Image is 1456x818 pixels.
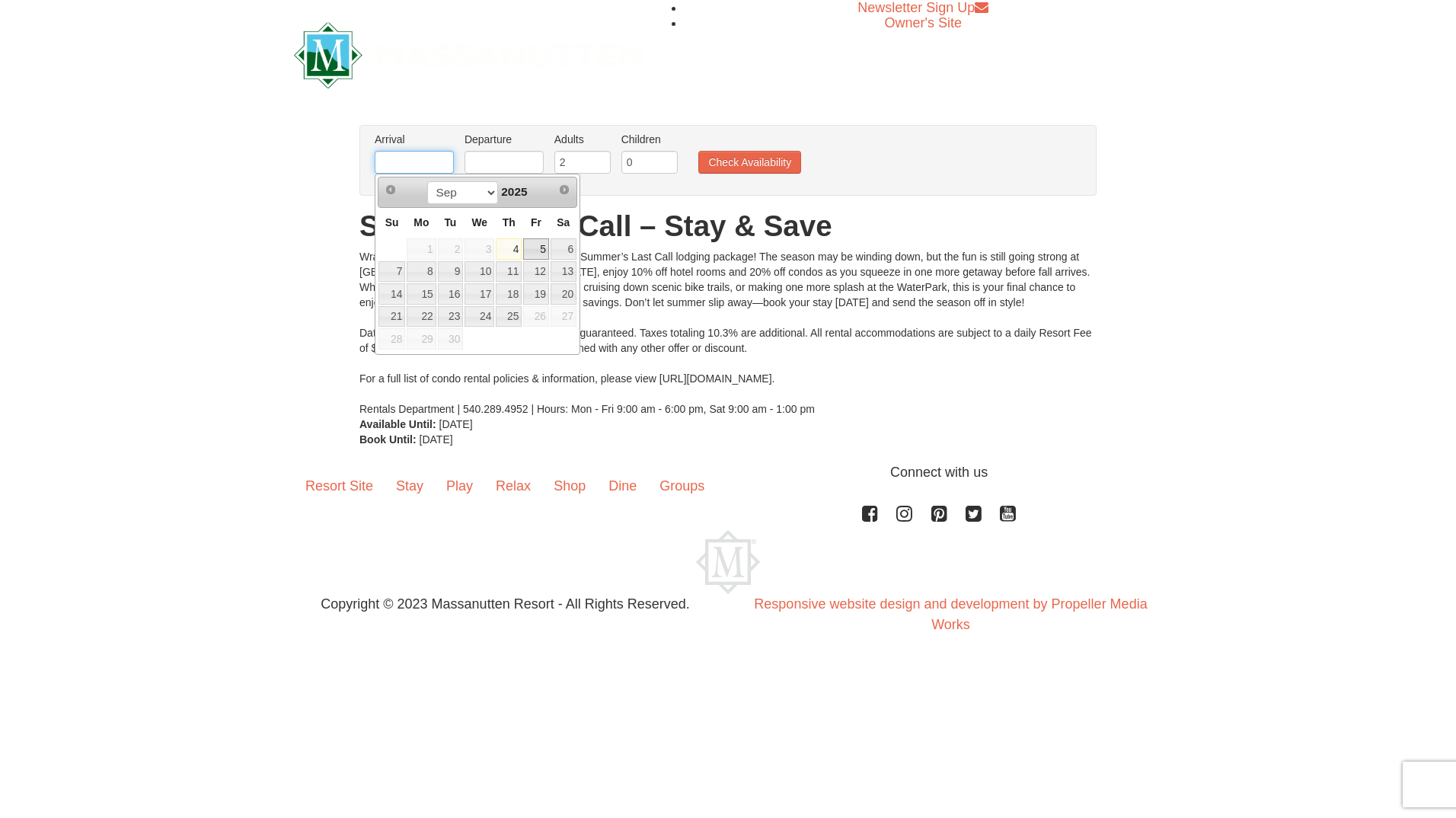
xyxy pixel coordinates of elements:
span: 2025 [501,185,527,198]
a: Massanutten Resort [294,35,643,71]
span: 2 [438,238,464,260]
td: unAvailable [406,238,436,260]
label: Adults [554,132,611,147]
td: available [406,283,436,305]
td: available [464,283,495,305]
span: 28 [378,328,405,350]
span: Monday [413,216,429,228]
td: available [406,305,436,328]
a: 24 [465,306,494,328]
td: available [522,283,550,305]
span: Friday [531,216,541,228]
a: Responsive website design and development by Propeller Media Works [754,596,1147,632]
a: 7 [378,261,405,283]
td: unAvailable [437,238,465,260]
a: 4 [496,238,522,260]
td: unAvailable [378,328,406,350]
a: Shop [542,462,597,510]
a: 5 [523,238,549,260]
td: available [437,260,465,283]
td: unAvailable [437,328,465,350]
img: Massanutten Resort Logo [294,22,643,88]
td: available [550,260,577,283]
a: Owner's Site [885,15,962,30]
a: 22 [407,306,436,328]
a: 10 [465,261,494,283]
a: Relax [484,462,542,510]
a: Resort Site [294,462,385,510]
p: Connect with us [294,462,1162,483]
a: 25 [496,306,522,328]
a: 19 [523,283,549,305]
a: 6 [551,238,576,260]
a: Stay [385,462,435,510]
td: available [495,283,522,305]
a: 11 [496,261,522,283]
span: Tuesday [444,216,456,228]
span: 29 [407,328,436,350]
span: 26 [523,306,549,328]
span: Sunday [385,216,399,228]
a: 17 [465,283,494,305]
a: 15 [407,283,436,305]
td: unAvailable [406,328,436,350]
td: available [464,260,495,283]
a: 20 [551,283,576,305]
span: 27 [551,306,576,328]
td: unAvailable [464,238,495,260]
span: 30 [438,328,464,350]
a: 8 [407,261,436,283]
div: Wrap up your summer mountain-style with our Summer’s Last Call lodging package! The season may be... [359,249,1097,417]
td: available [406,260,436,283]
a: 13 [551,261,576,283]
td: available [522,260,550,283]
a: 18 [496,283,522,305]
td: available [522,238,550,260]
a: 23 [438,306,464,328]
label: Children [621,132,678,147]
span: Prev [385,184,397,196]
a: Play [435,462,484,510]
a: 9 [438,261,464,283]
td: available [550,238,577,260]
td: available [495,305,522,328]
td: available [437,305,465,328]
strong: Book Until: [359,433,417,446]
td: unAvailable [522,305,550,328]
a: 14 [378,283,405,305]
td: available [495,238,522,260]
span: [DATE] [439,418,473,430]
span: [DATE] [420,433,453,446]
a: Next [554,179,575,200]
img: Massanutten Resort Logo [696,530,760,594]
td: available [378,283,406,305]
span: 1 [407,238,436,260]
td: unAvailable [550,305,577,328]
label: Arrival [375,132,454,147]
button: Check Availability [698,151,801,174]
label: Departure [465,132,544,147]
td: available [550,283,577,305]
span: Thursday [503,216,516,228]
a: 21 [378,306,405,328]
td: available [378,260,406,283]
span: Next [558,184,570,196]
a: Groups [648,462,716,510]
span: 3 [465,238,494,260]
span: Saturday [557,216,570,228]
a: 12 [523,261,549,283]
h1: Summer’s Last Call – Stay & Save [359,211,1097,241]
td: available [378,305,406,328]
a: 16 [438,283,464,305]
a: Dine [597,462,648,510]
strong: Available Until: [359,418,436,430]
td: available [464,305,495,328]
td: available [437,283,465,305]
a: Prev [380,179,401,200]
td: available [495,260,522,283]
span: Wednesday [471,216,487,228]
p: Copyright © 2023 Massanutten Resort - All Rights Reserved. [283,594,728,615]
